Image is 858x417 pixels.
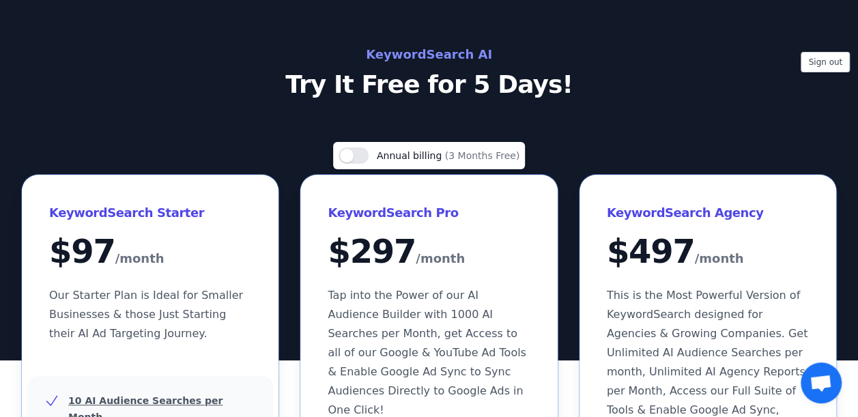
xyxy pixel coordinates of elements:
div: $ 497 [607,235,809,270]
div: $ 97 [49,235,251,270]
span: (3 Months Free) [445,150,520,161]
div: $ 297 [328,235,530,270]
span: /month [115,248,165,270]
span: /month [416,248,465,270]
div: Open chat [801,362,842,403]
button: Sign out [801,52,850,72]
h3: KeywordSearch Starter [49,202,251,224]
h2: KeywordSearch AI [124,44,735,66]
span: /month [694,248,743,270]
h3: KeywordSearch Agency [607,202,809,224]
p: Try It Free for 5 Days! [124,71,735,98]
h3: KeywordSearch Pro [328,202,530,224]
span: Our Starter Plan is Ideal for Smaller Businesses & those Just Starting their AI Ad Targeting Jour... [49,289,243,340]
span: Tap into the Power of our AI Audience Builder with 1000 AI Searches per Month, get Access to all ... [328,289,526,416]
span: Annual billing [377,150,445,161]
